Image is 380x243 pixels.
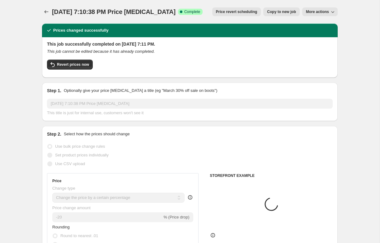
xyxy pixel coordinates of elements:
[216,9,257,14] span: Price revert scheduling
[47,99,333,109] input: 30% off holiday sale
[52,225,70,229] span: Rounding
[55,144,105,149] span: Use bulk price change rules
[52,212,162,222] input: -15
[52,205,91,210] span: Price change amount
[306,9,329,14] span: More actions
[47,49,155,54] i: This job cannot be edited because it has already completed.
[47,110,143,115] span: This title is just for internal use, customers won't see it
[64,88,217,94] p: Optionally give your price [MEDICAL_DATA] a title (eg "March 30% off sale on boots")
[64,131,130,137] p: Select how the prices should change
[55,153,109,157] span: Set product prices individually
[52,186,75,191] span: Change type
[53,27,109,34] h2: Prices changed successfully
[184,9,200,14] span: Complete
[52,178,61,183] h3: Price
[47,131,61,137] h2: Step 2.
[302,7,338,16] button: More actions
[57,62,89,67] span: Revert prices now
[212,7,261,16] button: Price revert scheduling
[47,88,61,94] h2: Step 1.
[163,215,189,219] span: % (Price drop)
[52,8,176,15] span: [DATE] 7:10:38 PM Price [MEDICAL_DATA]
[42,7,51,16] button: Price change jobs
[187,194,193,200] div: help
[47,41,333,47] h2: This job successfully completed on [DATE] 7:11 PM.
[210,173,333,178] h6: STOREFRONT EXAMPLE
[55,161,85,166] span: Use CSV upload
[267,9,296,14] span: Copy to new job
[60,233,98,238] span: Round to nearest .01
[263,7,300,16] button: Copy to new job
[47,60,93,70] button: Revert prices now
